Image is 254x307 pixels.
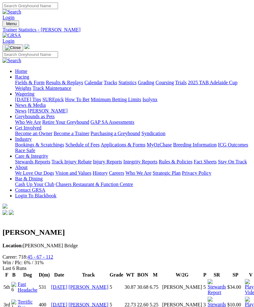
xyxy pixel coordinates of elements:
th: W/2G [162,272,202,278]
a: Applications & Forms [101,142,146,147]
img: twitter.svg [9,210,14,215]
a: MyOzChase [147,142,172,147]
a: Bar & Dining [15,176,43,181]
div: About [15,170,251,176]
h2: [PERSON_NAME] [3,228,251,237]
a: News [15,108,26,113]
a: Care & Integrity [15,153,48,159]
th: SR [207,272,226,278]
span: Win / Plc: [3,260,23,265]
th: Grade [109,272,124,278]
a: Wagering [15,91,34,96]
a: Stewards Reports [15,159,50,164]
input: Search [3,51,58,58]
div: Get Involved [15,131,251,136]
a: How To Bet [65,97,90,102]
img: Stewards Report [208,279,226,295]
a: Retire Your Greyhound [42,119,89,125]
img: Search [3,9,21,15]
a: Cash Up Your Club [15,182,54,187]
img: 6 [11,282,16,293]
th: WT [124,272,136,278]
a: Login [3,38,14,44]
td: 5 [203,279,207,296]
td: $34.00 [227,279,244,296]
a: Fact Sheets [194,159,217,164]
a: Calendar [84,80,103,85]
img: Search [3,58,21,63]
button: Toggle navigation [3,44,23,51]
a: [PERSON_NAME] [68,284,108,290]
a: Results & Replays [46,80,83,85]
a: Coursing [156,80,174,85]
a: Vision and Values [55,170,91,176]
th: F [3,272,10,278]
div: News & Media [15,108,251,114]
th: M [149,272,161,278]
a: Home [15,69,27,74]
a: 45 - 67 - 112 [28,254,53,260]
a: Contact GRSA [15,187,45,193]
span: [PERSON_NAME] Bridge [3,243,78,248]
a: Rules & Policies [159,159,193,164]
span: Career: [3,254,17,260]
a: Syndication [141,131,165,136]
a: History [93,170,108,176]
button: Toggle navigation [3,20,19,27]
td: 30.87 [124,279,136,296]
a: News & Media [15,102,46,108]
a: Grading [138,80,154,85]
a: Track Maintenance [33,85,71,91]
th: SP [227,272,244,278]
div: Industry [15,142,251,153]
div: Racing [15,80,251,91]
a: Careers [109,170,124,176]
a: About [15,165,28,170]
a: Privacy Policy [182,170,211,176]
img: logo-grsa-white.png [24,44,29,49]
a: 2025 TAB Adelaide Cup [188,80,237,85]
div: Bar & Dining [15,182,251,187]
a: Login [3,15,14,20]
img: GRSA [3,33,21,38]
a: Who We Are [15,119,41,125]
th: D(m) [38,272,50,278]
div: Last 6 Runs [3,266,251,271]
a: [PERSON_NAME] [28,108,67,113]
a: GAP SA Assessments [91,119,135,125]
a: We Love Our Dogs [15,170,54,176]
a: Racing [15,74,29,79]
a: Race Safe [15,148,35,153]
a: Strategic Plan [153,170,181,176]
th: Date [51,272,68,278]
a: Integrity Reports [123,159,157,164]
div: Care & Integrity [15,159,251,165]
td: 6.75 [149,279,161,296]
a: Weights [15,85,31,91]
span: Menu [6,21,17,26]
a: Stay On Track [218,159,247,164]
a: Purchasing a Greyhound [91,131,140,136]
a: Schedule of Fees [65,142,99,147]
a: Become a Trainer [54,131,89,136]
a: Statistics [119,80,137,85]
a: Tracks [104,80,117,85]
a: Injury Reports [93,159,122,164]
a: SUREpick [42,97,64,102]
img: logo-grsa-white.png [3,204,8,209]
th: B [11,272,17,278]
text: 6% / 31% [24,260,44,265]
a: [DATE] [51,284,67,290]
th: Dog [17,272,38,278]
a: Bookings & Scratchings [15,142,64,147]
a: Track Injury Rebate [51,159,92,164]
a: Trainer Statistics - [PERSON_NAME] [3,27,251,33]
td: [PERSON_NAME] [162,279,202,296]
img: facebook.svg [3,210,8,215]
td: 531 [38,279,50,296]
td: 5 [109,279,124,296]
th: BON [137,272,149,278]
div: Greyhounds as Pets [15,119,251,125]
a: ICG Outcomes [218,142,248,147]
